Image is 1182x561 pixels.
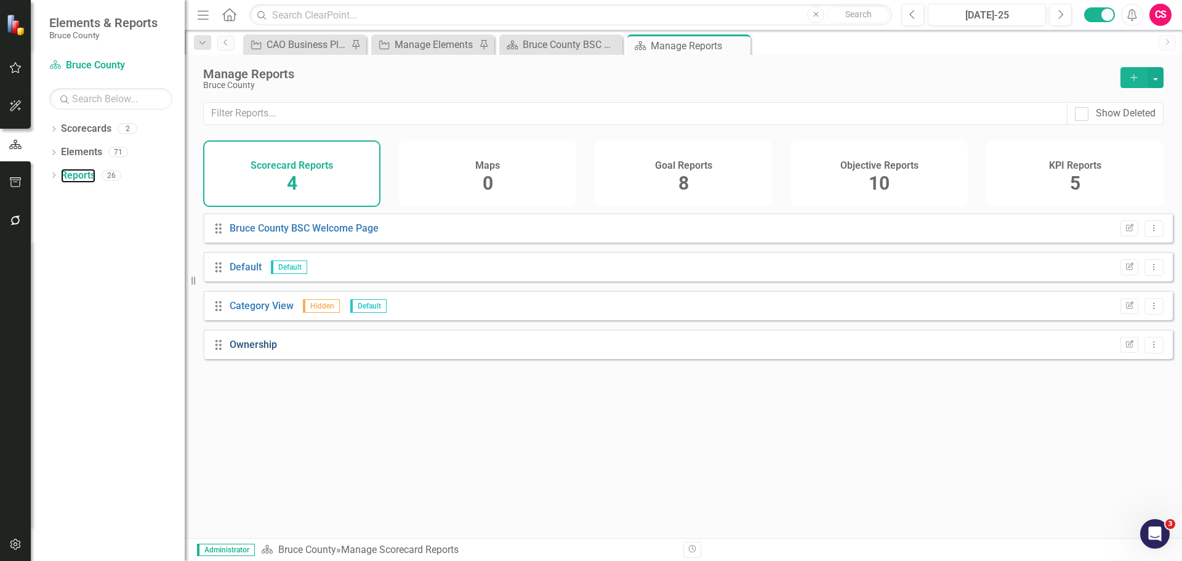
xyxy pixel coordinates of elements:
[502,37,619,52] a: Bruce County BSC Welcome Page
[1096,107,1156,121] div: Show Deleted
[118,124,137,134] div: 2
[827,6,889,23] button: Search
[230,339,277,350] a: Ownership
[678,172,689,194] span: 8
[1140,519,1170,549] iframe: Intercom live chat
[845,9,872,19] span: Search
[840,160,919,171] h4: Objective Reports
[303,299,340,313] span: Hidden
[230,222,379,234] a: Bruce County BSC Welcome Page
[49,59,172,73] a: Bruce County
[287,172,297,194] span: 4
[271,260,307,274] span: Default
[374,37,476,52] a: Manage Elements
[6,14,28,36] img: ClearPoint Strategy
[869,172,890,194] span: 10
[278,544,336,555] a: Bruce County
[203,67,1108,81] div: Manage Reports
[251,160,333,171] h4: Scorecard Reports
[523,37,619,52] div: Bruce County BSC Welcome Page
[1049,160,1101,171] h4: KPI Reports
[1070,172,1080,194] span: 5
[230,300,294,312] a: Category View
[61,145,102,159] a: Elements
[1165,519,1175,529] span: 3
[203,102,1067,125] input: Filter Reports...
[230,261,262,273] a: Default
[203,81,1108,90] div: Bruce County
[102,170,121,180] div: 26
[651,38,747,54] div: Manage Reports
[483,172,493,194] span: 0
[246,37,348,52] a: CAO Business Plan Initiatives
[61,169,95,183] a: Reports
[108,147,128,158] div: 71
[475,160,500,171] h4: Maps
[928,4,1046,26] button: [DATE]-25
[49,30,158,40] small: Bruce County
[61,122,111,136] a: Scorecards
[350,299,387,313] span: Default
[932,8,1042,23] div: [DATE]-25
[267,37,348,52] div: CAO Business Plan Initiatives
[49,15,158,30] span: Elements & Reports
[1149,4,1172,26] button: CS
[49,88,172,110] input: Search Below...
[261,543,674,557] div: » Manage Scorecard Reports
[197,544,255,556] span: Administrator
[395,37,476,52] div: Manage Elements
[249,4,892,26] input: Search ClearPoint...
[655,160,712,171] h4: Goal Reports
